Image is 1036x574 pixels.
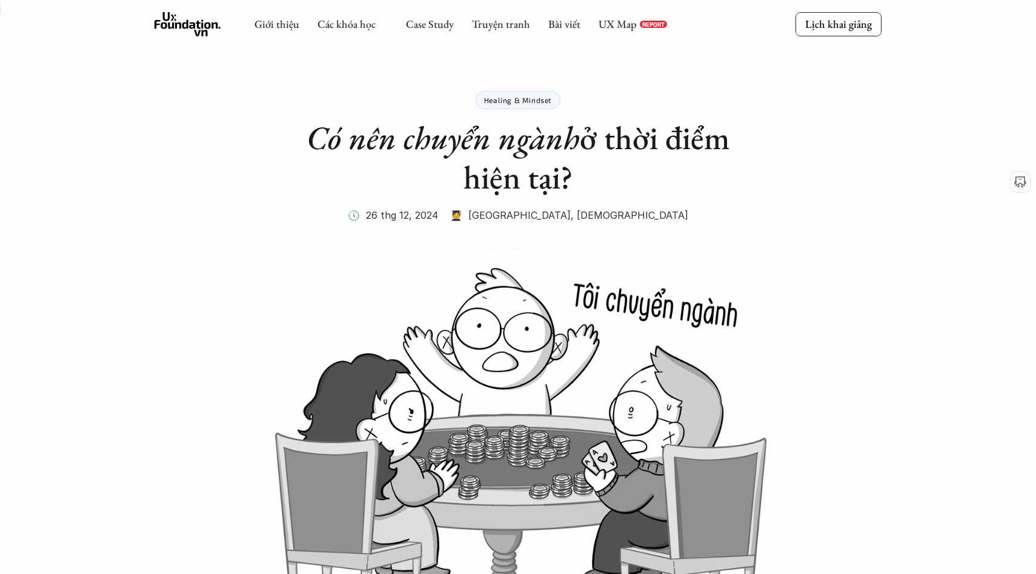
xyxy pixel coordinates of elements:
[348,206,438,224] p: 🕔 26 thg 12, 2024
[548,17,580,31] a: Bài viết
[795,12,882,36] a: Lịch khai giảng
[642,21,665,28] p: REPORT
[805,17,872,31] p: Lịch khai giảng
[450,206,571,224] p: 🧑‍🎓 [GEOGRAPHIC_DATA]
[307,116,580,159] em: Có nên chuyển ngành
[406,17,454,31] a: Case Study
[571,206,688,224] p: , [DEMOGRAPHIC_DATA]
[317,17,376,31] a: Các khóa học
[599,17,637,31] a: UX Map
[472,17,530,31] a: Truyện tranh
[254,17,299,31] a: Giới thiệu
[276,118,760,197] h1: ở thời điểm hiện tại?
[484,96,552,104] p: Healing & Mindset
